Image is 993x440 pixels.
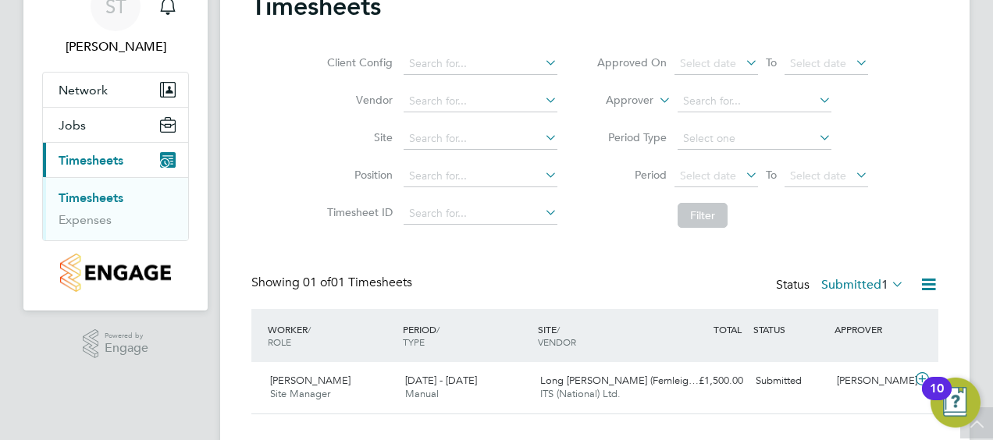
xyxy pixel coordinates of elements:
[405,387,439,400] span: Manual
[678,203,728,228] button: Filter
[596,55,667,69] label: Approved On
[596,130,667,144] label: Period Type
[761,52,781,73] span: To
[821,277,904,293] label: Submitted
[831,315,912,343] div: APPROVER
[268,335,291,348] span: ROLE
[404,165,557,187] input: Search for...
[761,165,781,185] span: To
[59,212,112,227] a: Expenses
[583,93,653,108] label: Approver
[322,130,393,144] label: Site
[308,323,311,335] span: /
[678,90,831,112] input: Search for...
[105,342,148,355] span: Engage
[540,374,699,387] span: Long [PERSON_NAME] (Fernleig…
[59,83,108,98] span: Network
[714,323,742,335] span: TOTAL
[436,323,440,335] span: /
[831,368,912,394] div: [PERSON_NAME]
[668,368,749,394] div: £1,500.00
[790,56,846,70] span: Select date
[83,329,149,359] a: Powered byEngage
[43,108,188,142] button: Jobs
[404,53,557,75] input: Search for...
[405,374,477,387] span: [DATE] - [DATE]
[930,389,944,409] div: 10
[42,37,189,56] span: Sebastian Talmacel
[322,205,393,219] label: Timesheet ID
[534,315,669,356] div: SITE
[749,315,831,343] div: STATUS
[60,254,170,292] img: countryside-properties-logo-retina.png
[680,169,736,183] span: Select date
[105,329,148,342] span: Powered by
[43,143,188,177] button: Timesheets
[596,168,667,182] label: Period
[404,128,557,150] input: Search for...
[59,190,123,205] a: Timesheets
[403,335,425,348] span: TYPE
[680,56,736,70] span: Select date
[540,387,621,400] span: ITS (National) Ltd.
[790,169,846,183] span: Select date
[43,73,188,107] button: Network
[931,378,981,428] button: Open Resource Center, 10 new notifications
[270,387,330,400] span: Site Manager
[270,374,351,387] span: [PERSON_NAME]
[264,315,399,356] div: WORKER
[399,315,534,356] div: PERIOD
[42,254,189,292] a: Go to home page
[59,118,86,133] span: Jobs
[303,275,412,290] span: 01 Timesheets
[322,168,393,182] label: Position
[43,177,188,240] div: Timesheets
[404,90,557,112] input: Search for...
[59,153,123,168] span: Timesheets
[251,275,415,291] div: Showing
[776,275,907,296] div: Status
[538,335,576,348] span: VENDOR
[322,55,393,69] label: Client Config
[678,128,831,150] input: Select one
[749,368,831,394] div: Submitted
[303,275,331,290] span: 01 of
[322,93,393,107] label: Vendor
[404,203,557,225] input: Search for...
[881,277,888,293] span: 1
[557,323,560,335] span: /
